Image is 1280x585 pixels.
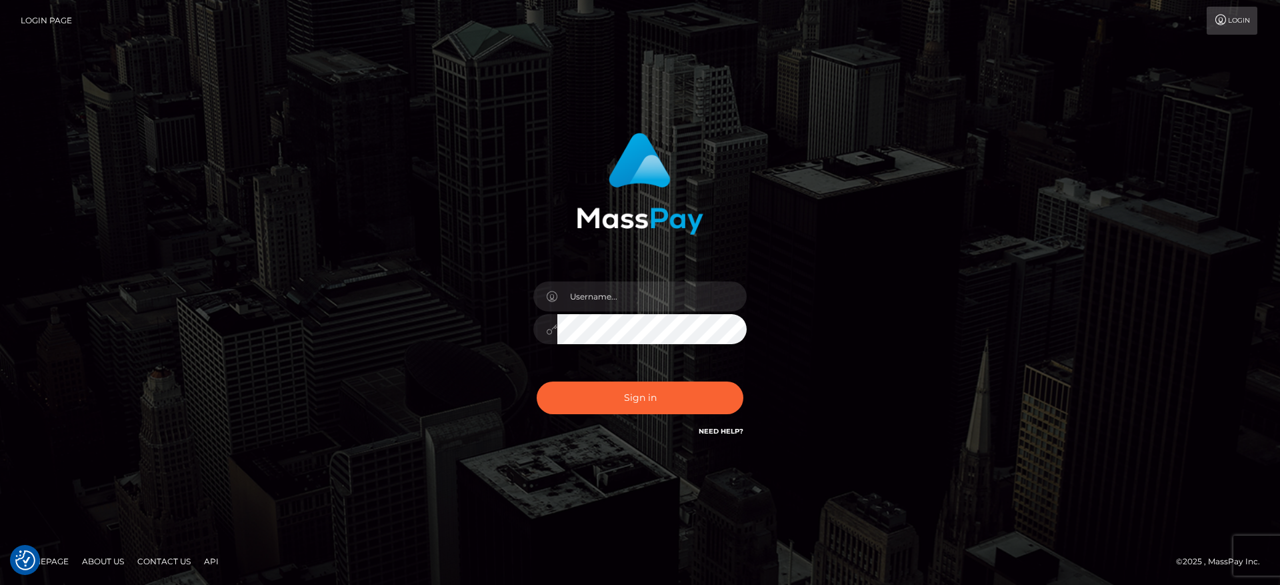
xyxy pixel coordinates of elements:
a: Login Page [21,7,72,35]
img: MassPay Login [577,133,703,235]
input: Username... [557,281,747,312]
button: Sign in [537,382,743,414]
a: Homepage [15,551,74,572]
a: Contact Us [132,551,196,572]
div: © 2025 , MassPay Inc. [1176,554,1270,569]
img: Revisit consent button [15,550,35,570]
a: Login [1207,7,1257,35]
a: About Us [77,551,129,572]
button: Consent Preferences [15,550,35,570]
a: API [199,551,224,572]
a: Need Help? [699,427,743,436]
